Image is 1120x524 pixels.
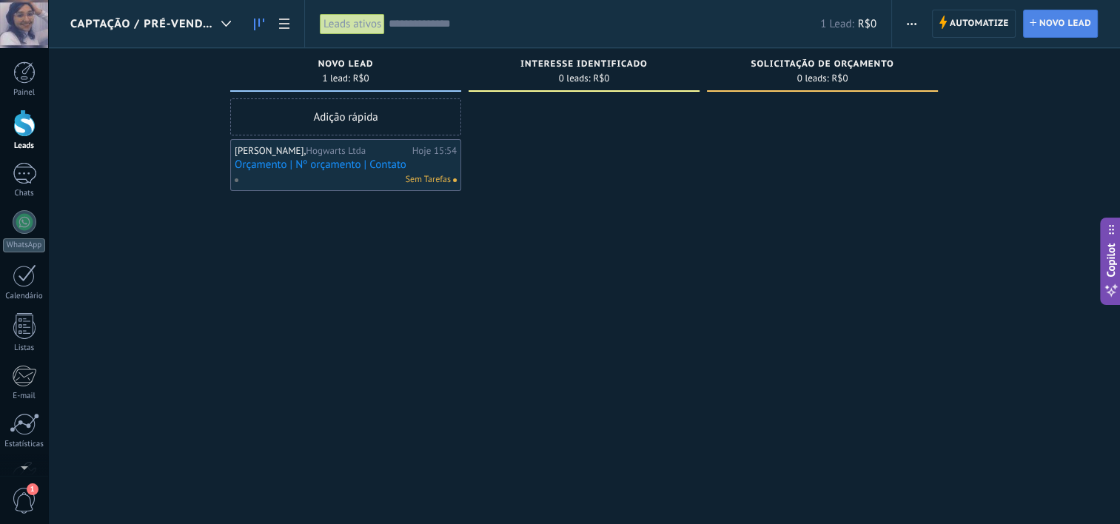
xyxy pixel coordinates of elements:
span: 0 leads: [559,74,591,83]
span: 1 lead: [322,74,349,83]
a: Leads [247,10,272,38]
div: WhatsApp [3,238,45,252]
div: Chats [3,189,46,198]
div: Adição rápida [230,98,461,135]
span: R$0 [858,17,876,31]
div: Listas [3,343,46,353]
div: Estatísticas [3,440,46,449]
span: Automatize [950,10,1009,37]
span: Nenhuma tarefa atribuída [453,178,457,182]
span: Interesse Identificado [520,59,647,70]
span: Novo lead [1039,10,1091,37]
span: Hogwarts Ltda [306,144,366,157]
div: [PERSON_NAME], [235,145,409,157]
button: Mais [901,10,922,38]
a: Novo lead [1023,10,1098,38]
span: Solicitação de Orçamento [751,59,893,70]
span: Novo Lead [318,59,374,70]
span: Copilot [1104,243,1119,278]
span: Captação / Pré-Vendas [70,17,215,31]
div: E-mail [3,392,46,401]
span: 1 Lead: [820,17,854,31]
div: Solicitação de Orçamento [714,59,930,72]
div: Novo Lead [238,59,454,72]
div: Leads [3,141,46,151]
span: 0 leads: [797,74,829,83]
span: Sem Tarefas [406,173,451,187]
div: Calendário [3,292,46,301]
a: Lista [272,10,297,38]
span: 1 [27,483,38,495]
a: Automatize [932,10,1016,38]
div: Painel [3,88,46,98]
div: Leads ativos [320,13,385,35]
div: Interesse Identificado [476,59,692,72]
div: Hoje 15:54 [412,145,457,157]
a: Orçamento | Nº orçamento | Contato [235,158,457,171]
span: R$0 [831,74,848,83]
span: R$0 [593,74,609,83]
span: R$0 [353,74,369,83]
